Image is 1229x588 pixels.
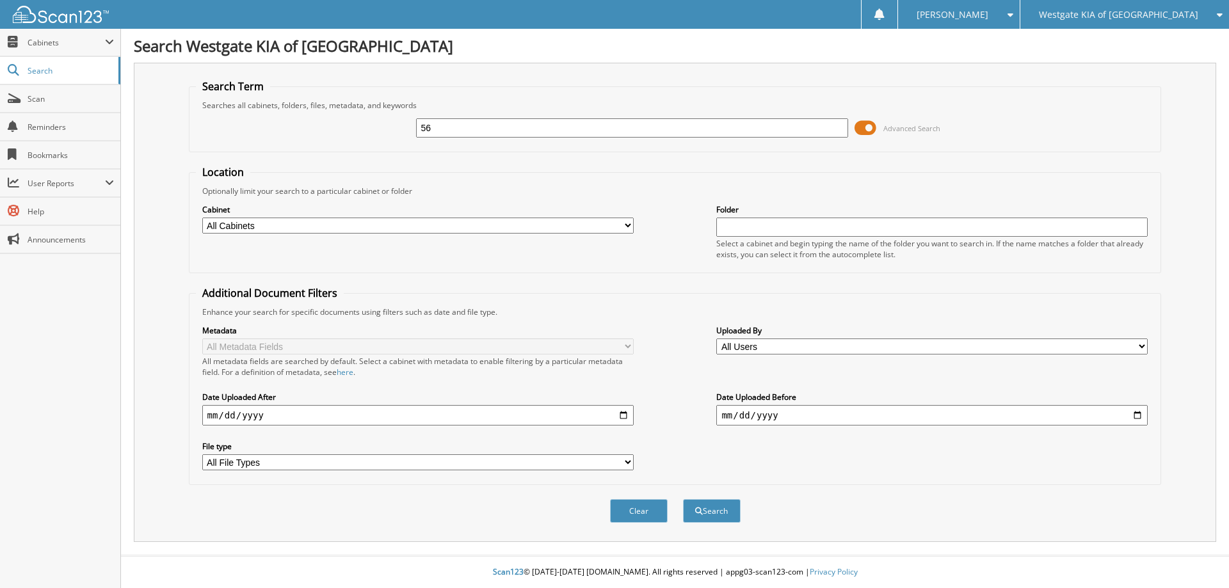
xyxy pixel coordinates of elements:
[196,100,1155,111] div: Searches all cabinets, folders, files, metadata, and keywords
[202,441,634,452] label: File type
[13,6,109,23] img: scan123-logo-white.svg
[28,122,114,132] span: Reminders
[883,123,940,133] span: Advanced Search
[716,204,1148,215] label: Folder
[202,356,634,377] div: All metadata fields are searched by default. Select a cabinet with metadata to enable filtering b...
[28,234,114,245] span: Announcements
[716,405,1148,425] input: end
[202,405,634,425] input: start
[716,392,1148,402] label: Date Uploaded Before
[202,392,634,402] label: Date Uploaded After
[196,286,344,300] legend: Additional Document Filters
[121,557,1229,588] div: © [DATE]-[DATE] [DOMAIN_NAME]. All rights reserved | appg03-scan123-com |
[28,65,112,76] span: Search
[716,238,1148,260] div: Select a cabinet and begin typing the name of the folder you want to search in. If the name match...
[1039,11,1198,19] span: Westgate KIA of [GEOGRAPHIC_DATA]
[716,325,1148,336] label: Uploaded By
[196,79,270,93] legend: Search Term
[610,499,668,523] button: Clear
[28,150,114,161] span: Bookmarks
[1165,527,1229,588] iframe: Chat Widget
[28,93,114,104] span: Scan
[196,306,1155,317] div: Enhance your search for specific documents using filters such as date and file type.
[683,499,741,523] button: Search
[810,566,858,577] a: Privacy Policy
[28,37,105,48] span: Cabinets
[202,204,634,215] label: Cabinet
[28,206,114,217] span: Help
[917,11,988,19] span: [PERSON_NAME]
[337,367,353,377] a: here
[196,186,1155,196] div: Optionally limit your search to a particular cabinet or folder
[134,35,1216,56] h1: Search Westgate KIA of [GEOGRAPHIC_DATA]
[202,325,634,336] label: Metadata
[493,566,524,577] span: Scan123
[196,165,250,179] legend: Location
[28,178,105,189] span: User Reports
